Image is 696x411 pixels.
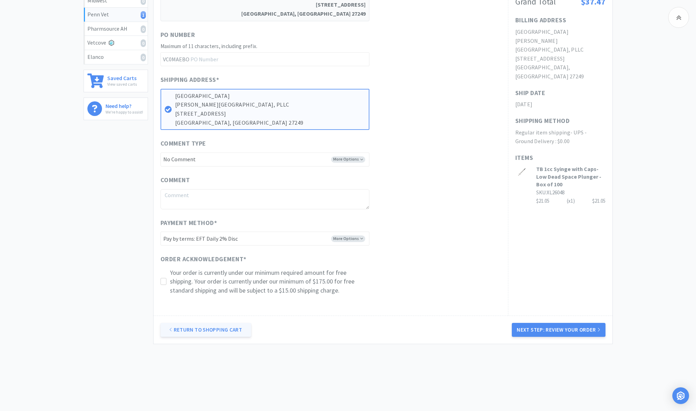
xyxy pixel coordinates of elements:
p: We're happy to assist! [105,109,143,115]
div: Open Intercom Messenger [672,387,689,404]
h2: Regular item shipping- UPS - Ground Delivery : $0.00 [515,128,605,146]
span: SKU: XL26048 [536,189,564,196]
p: View saved carts [107,81,137,87]
div: Elanco [87,53,144,62]
h2: [DATE] [515,100,605,109]
div: Penn Vet [87,10,144,19]
h3: TB 1cc Syinge with Caps- Low Dead Space Plunger - Box of 100 [536,165,605,188]
span: PO Number [161,30,195,40]
button: Next Step: Review Your Order [512,323,605,337]
div: Pharmsource AH [87,24,144,33]
a: Vetcove0 [84,36,148,50]
h1: Ship Date [515,88,546,98]
h6: Saved Carts [107,73,137,81]
i: 0 [141,39,146,47]
p: [GEOGRAPHIC_DATA], [GEOGRAPHIC_DATA] 27249 [175,118,365,127]
div: Vetcove [87,38,144,47]
h2: [PERSON_NAME][GEOGRAPHIC_DATA], PLLC [515,37,605,54]
p: [STREET_ADDRESS] [175,109,365,118]
h2: [GEOGRAPHIC_DATA], [GEOGRAPHIC_DATA] 27249 [515,63,605,81]
span: Comment [161,175,190,185]
div: $21.05 [536,197,605,205]
p: [PERSON_NAME][GEOGRAPHIC_DATA], PLLC [175,100,365,109]
a: Penn Vet1 [84,8,148,22]
span: Order Acknowledgement * [161,254,247,264]
input: PO Number [161,52,369,66]
p: Your order is currently under our minimum required amount for free shipping. Your order is curren... [170,268,369,295]
span: Maximum of 11 characters, including prefix. [161,43,258,49]
h1: Billing Address [515,15,566,25]
div: (x 1 ) [567,197,575,205]
span: Payment Method * [161,218,217,228]
h2: [STREET_ADDRESS] [515,54,605,63]
span: VC0MAEBO [161,53,191,66]
i: 1 [141,11,146,19]
i: 0 [141,54,146,61]
h6: Need help? [105,101,143,109]
span: Comment Type [161,139,206,149]
h1: Items [515,153,605,163]
i: 0 [141,25,146,33]
img: cbfee6d5a19c4018a06b026fd1908b04_330734.png [515,165,528,179]
a: Elanco0 [84,50,148,64]
h2: [GEOGRAPHIC_DATA] [515,28,605,37]
h1: Shipping Method [515,116,570,126]
p: [GEOGRAPHIC_DATA] [175,92,365,101]
div: $21.05 [592,197,605,205]
a: Return to Shopping Cart [161,323,251,337]
a: Pharmsource AH0 [84,22,148,36]
a: Saved CartsView saved carts [84,70,148,92]
span: Shipping Address * [161,75,219,85]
